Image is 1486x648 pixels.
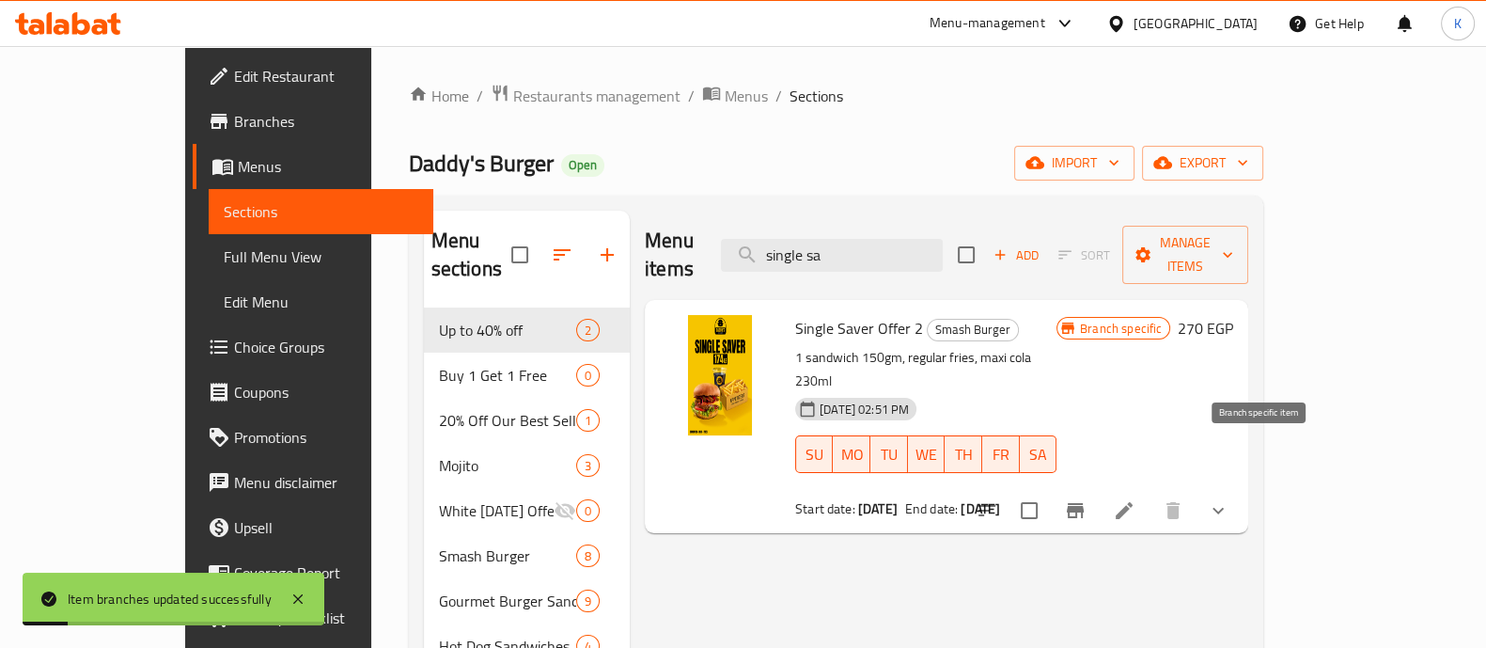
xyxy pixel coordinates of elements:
[982,435,1020,473] button: FR
[1196,488,1241,533] button: show more
[193,54,433,99] a: Edit Restaurant
[193,370,433,415] a: Coupons
[576,590,600,612] div: items
[878,441,900,468] span: TU
[424,578,630,624] div: Gourmet Burger Sandwiches9
[491,84,680,108] a: Restaurants management
[1053,488,1098,533] button: Branch-specific-item
[577,593,599,610] span: 9
[209,234,433,279] a: Full Menu View
[193,460,433,505] a: Menu disclaimer
[1454,13,1462,34] span: K
[439,545,576,567] span: Smash Burger
[795,346,1056,393] p: 1 sandwich 150gm, regular fries, maxi cola 230ml
[1150,488,1196,533] button: delete
[645,227,698,283] h2: Menu items
[439,319,576,341] span: Up to 40% off
[790,85,843,107] span: Sections
[986,241,1046,270] button: Add
[224,291,418,313] span: Edit Menu
[795,314,923,342] span: Single Saver Offer 2
[234,336,418,358] span: Choice Groups
[577,412,599,430] span: 1
[193,324,433,370] a: Choice Groups
[576,409,600,432] div: items
[870,435,908,473] button: TU
[1122,226,1248,284] button: Manage items
[424,308,630,353] div: Up to 40% off2
[1029,151,1119,175] span: import
[1207,499,1229,522] svg: Show Choices
[209,279,433,324] a: Edit Menu
[234,381,418,403] span: Coupons
[424,488,630,533] div: White [DATE] Offers0
[952,441,975,468] span: TH
[576,364,600,387] div: items
[439,499,554,522] div: White Friday Offers
[193,415,433,460] a: Promotions
[961,497,1000,521] b: [DATE]
[193,550,433,595] a: Coverage Report
[439,499,554,522] span: White [DATE] Offers
[908,435,946,473] button: WE
[576,454,600,477] div: items
[725,85,768,107] span: Menus
[224,245,418,268] span: Full Menu View
[561,154,604,177] div: Open
[234,607,418,629] span: Grocery Checklist
[477,85,483,107] li: /
[915,441,938,468] span: WE
[424,353,630,398] div: Buy 1 Get 1 Free0
[234,561,418,584] span: Coverage Report
[234,110,418,133] span: Branches
[986,241,1046,270] span: Add item
[930,12,1045,35] div: Menu-management
[990,441,1012,468] span: FR
[1157,151,1248,175] span: export
[238,155,418,178] span: Menus
[1020,435,1057,473] button: SA
[424,443,630,488] div: Mojito3
[513,85,680,107] span: Restaurants management
[858,497,898,521] b: [DATE]
[439,364,576,387] span: Buy 1 Get 1 Free
[795,435,833,473] button: SU
[905,497,958,521] span: End date:
[577,547,599,565] span: 8
[928,319,1018,340] span: Smash Burger
[1137,231,1233,278] span: Manage items
[660,315,780,435] img: Single Saver Offer 2
[439,454,576,477] span: Mojito
[500,235,540,275] span: Select all sections
[540,232,585,277] span: Sort sections
[193,99,433,144] a: Branches
[561,157,604,173] span: Open
[585,232,630,277] button: Add section
[424,398,630,443] div: 20% Off Our Best Sellers1
[1113,499,1135,522] a: Edit menu item
[193,505,433,550] a: Upsell
[702,84,768,108] a: Menus
[991,245,1041,266] span: Add
[1027,441,1050,468] span: SA
[1142,146,1263,181] button: export
[927,319,1019,341] div: Smash Burger
[439,409,576,432] span: 20% Off Our Best Sellers
[812,401,916,419] span: [DATE] 02:51 PM
[688,85,695,107] li: /
[234,426,418,449] span: Promotions
[193,144,433,189] a: Menus
[576,319,600,341] div: items
[1046,241,1122,270] span: Select section first
[946,235,986,275] span: Select section
[224,200,418,223] span: Sections
[439,590,576,612] span: Gourmet Burger Sandwiches
[577,367,599,385] span: 0
[804,441,825,468] span: SU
